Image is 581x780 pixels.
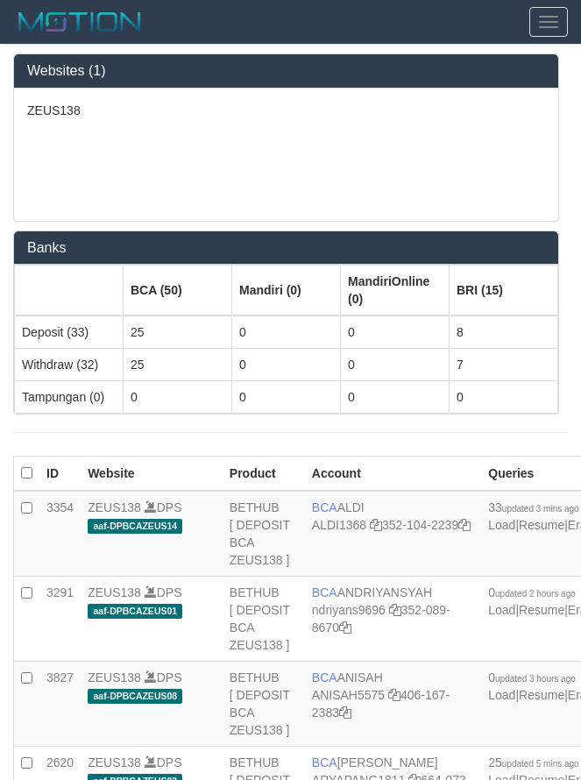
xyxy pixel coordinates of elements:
[15,266,124,316] th: Group: activate to sort column ascending
[341,381,450,414] td: 0
[389,603,401,617] a: Copy ndriyans9696 to clipboard
[488,500,578,514] span: 33
[232,349,341,381] td: 0
[81,662,223,747] td: DPS
[495,589,576,599] span: updated 2 hours ago
[495,674,576,684] span: updated 3 hours ago
[88,604,182,619] span: aaf-DPBCAZEUS01
[232,381,341,414] td: 0
[488,518,515,532] a: Load
[223,457,305,492] th: Product
[502,759,579,769] span: updated 5 mins ago
[88,689,182,704] span: aaf-DPBCAZEUS08
[502,504,579,514] span: updated 3 mins ago
[124,349,232,381] td: 25
[27,102,545,119] p: ZEUS138
[450,316,558,349] td: 8
[450,381,558,414] td: 0
[27,63,545,79] h3: Websites (1)
[339,620,351,635] a: Copy 3520898670 to clipboard
[305,457,481,492] th: Account
[312,670,337,684] span: BCA
[15,381,124,414] td: Tampungan (0)
[341,349,450,381] td: 0
[88,755,141,769] a: ZEUS138
[370,518,382,532] a: Copy ALDI1368 to clipboard
[305,577,481,662] td: ANDRIYANSYAH 352-089-8670
[305,662,481,747] td: ANISAH 406-167-2383
[312,585,337,599] span: BCA
[124,266,232,316] th: Group: activate to sort column ascending
[488,603,515,617] a: Load
[81,457,223,492] th: Website
[488,585,576,599] span: 0
[305,491,481,577] td: ALDI 352-104-2239
[15,316,124,349] td: Deposit (33)
[312,688,385,702] a: ANISAH5575
[88,500,141,514] a: ZEUS138
[81,491,223,577] td: DPS
[312,603,386,617] a: ndriyans9696
[519,688,564,702] a: Resume
[488,670,576,684] span: 0
[458,518,471,532] a: Copy 3521042239 to clipboard
[341,266,450,316] th: Group: activate to sort column ascending
[339,706,351,720] a: Copy 4061672383 to clipboard
[39,457,81,492] th: ID
[15,349,124,381] td: Withdraw (32)
[519,603,564,617] a: Resume
[450,349,558,381] td: 7
[519,518,564,532] a: Resume
[488,688,515,702] a: Load
[13,9,146,35] img: MOTION_logo.png
[312,518,366,532] a: ALDI1368
[223,577,305,662] td: BETHUB [ DEPOSIT BCA ZEUS138 ]
[88,585,141,599] a: ZEUS138
[223,491,305,577] td: BETHUB [ DEPOSIT BCA ZEUS138 ]
[232,266,341,316] th: Group: activate to sort column ascending
[124,316,232,349] td: 25
[39,662,81,747] td: 3827
[88,519,182,534] span: aaf-DPBCAZEUS14
[81,577,223,662] td: DPS
[450,266,558,316] th: Group: activate to sort column ascending
[88,670,141,684] a: ZEUS138
[39,491,81,577] td: 3354
[27,240,545,256] h3: Banks
[124,381,232,414] td: 0
[39,577,81,662] td: 3291
[232,316,341,349] td: 0
[488,755,578,769] span: 25
[388,688,400,702] a: Copy ANISAH5575 to clipboard
[312,500,337,514] span: BCA
[341,316,450,349] td: 0
[223,662,305,747] td: BETHUB [ DEPOSIT BCA ZEUS138 ]
[312,755,337,769] span: BCA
